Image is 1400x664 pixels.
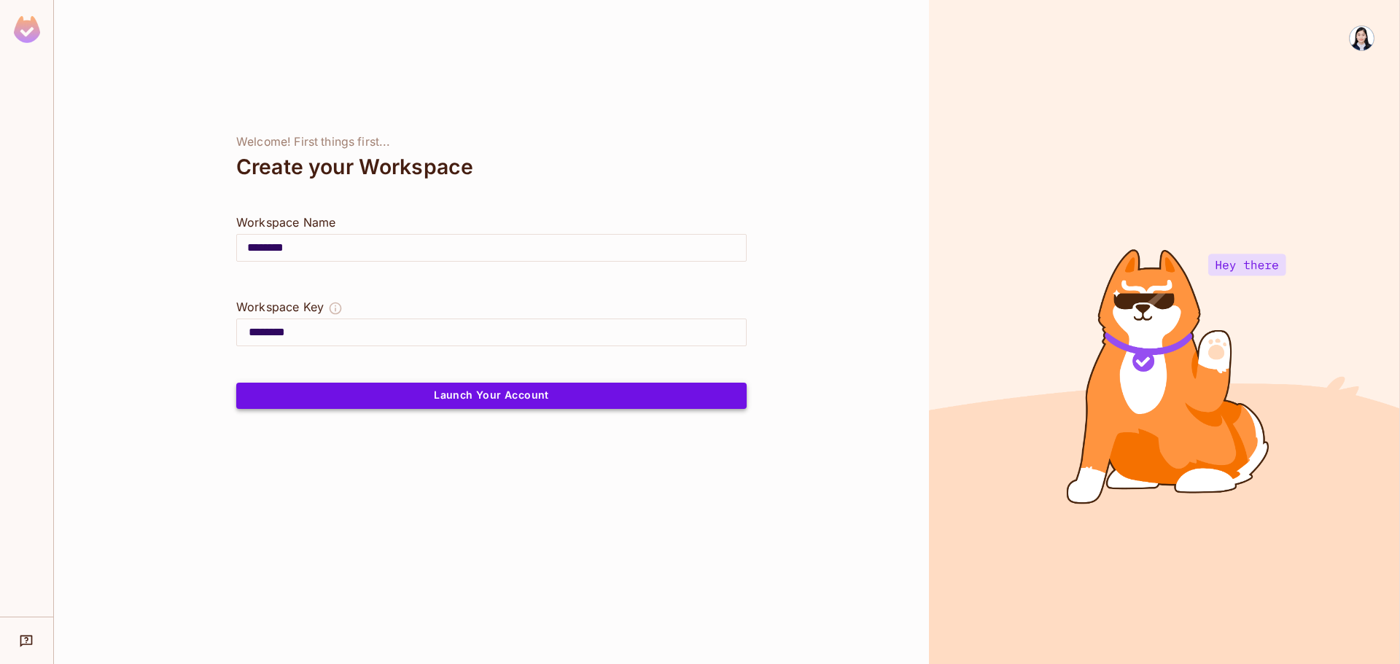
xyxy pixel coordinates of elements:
div: Welcome! First things first... [236,135,747,149]
button: The Workspace Key is unique, and serves as the identifier of your workspace. [328,298,343,319]
div: Workspace Key [236,298,324,316]
div: Create your Workspace [236,149,747,184]
button: Launch Your Account [236,383,747,409]
img: SReyMgAAAABJRU5ErkJggg== [14,16,40,43]
div: Help & Updates [10,626,43,655]
div: Workspace Name [236,214,747,231]
img: Xoan Trần [1350,26,1374,50]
